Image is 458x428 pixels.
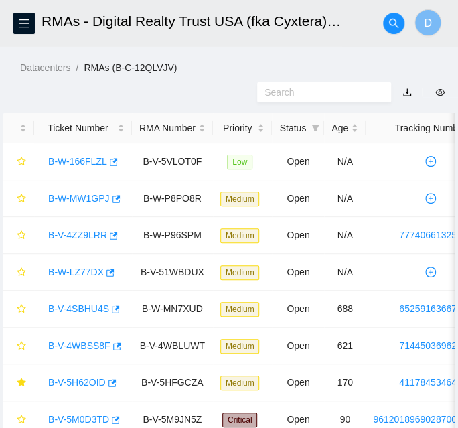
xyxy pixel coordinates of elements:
button: plus-circle [420,261,441,283]
td: B-V-5VLOT0F [132,143,213,180]
td: Open [272,328,324,364]
td: 170 [324,364,366,401]
button: plus-circle [420,188,441,209]
a: B-W-LZ77DX [48,267,104,277]
a: download [402,87,412,98]
a: B-V-4SBHU4S [48,303,109,314]
a: B-W-166FLZL [48,156,107,167]
span: Medium [220,192,260,206]
td: B-W-P8PO8R [132,180,213,217]
span: Critical [222,413,258,427]
button: plus-circle [420,151,441,172]
a: B-V-4WBSS8F [48,340,110,351]
span: filter [311,124,319,132]
span: Medium [220,228,260,243]
span: star [17,230,26,241]
span: D [424,15,432,31]
span: star [17,378,26,388]
td: B-W-MN7XUD [132,291,213,328]
td: Open [272,180,324,217]
span: Status [279,121,306,135]
td: B-V-51WBDUX [132,254,213,291]
a: B-V-5H62OID [48,377,106,388]
button: star [11,335,27,356]
button: D [414,9,441,36]
button: download [392,82,422,103]
span: filter [309,118,322,138]
button: star [11,298,27,319]
td: Open [272,291,324,328]
span: Medium [220,302,260,317]
span: Medium [220,339,260,354]
button: search [383,13,404,34]
span: eye [435,88,445,97]
span: star [17,194,26,204]
td: N/A [324,143,366,180]
td: N/A [324,180,366,217]
td: B-V-5HFGCZA [132,364,213,401]
td: N/A [324,217,366,254]
span: Medium [220,265,260,280]
td: B-V-4WBLUWT [132,328,213,364]
span: star [17,415,26,425]
td: B-W-P96SPM [132,217,213,254]
button: star [11,372,27,393]
button: star [11,261,27,283]
span: star [17,157,26,167]
a: B-V-4ZZ9LRR [48,230,107,240]
a: B-W-MW1GPJ [48,193,110,204]
span: star [17,267,26,278]
span: menu [14,18,34,29]
span: / [76,62,78,73]
span: star [17,304,26,315]
span: search [384,18,404,29]
button: menu [13,13,35,34]
span: Medium [220,376,260,390]
input: Search [264,85,373,100]
button: star [11,188,27,209]
span: plus-circle [421,193,441,204]
a: B-V-5M0D3TD [48,414,109,425]
button: star [11,224,27,246]
span: plus-circle [421,267,441,277]
a: RMAs (B-C-12QLVJV) [84,62,177,73]
td: Open [272,364,324,401]
td: Open [272,143,324,180]
span: plus-circle [421,156,441,167]
button: star [11,151,27,172]
span: Low [227,155,252,169]
td: 621 [324,328,366,364]
td: Open [272,217,324,254]
td: Open [272,254,324,291]
td: 688 [324,291,366,328]
span: star [17,341,26,352]
a: Datacenters [20,62,70,73]
td: N/A [324,254,366,291]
